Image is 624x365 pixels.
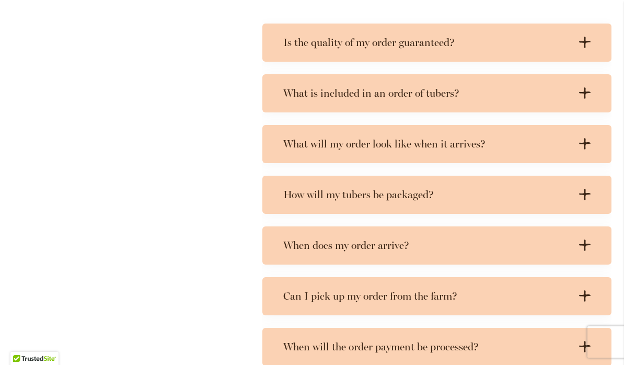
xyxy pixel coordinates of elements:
[283,188,570,201] h3: How will my tubers be packaged?
[262,125,611,163] summary: What will my order look like when it arrives?
[283,239,570,252] h3: When does my order arrive?
[262,277,611,315] summary: Can I pick up my order from the farm?
[262,176,611,214] summary: How will my tubers be packaged?
[283,36,570,49] h3: Is the quality of my order guaranteed?
[262,74,611,112] summary: What is included in an order of tubers?
[283,290,570,303] h3: Can I pick up my order from the farm?
[283,138,570,151] h3: What will my order look like when it arrives?
[262,24,611,62] summary: Is the quality of my order guaranteed?
[283,87,570,100] h3: What is included in an order of tubers?
[262,226,611,265] summary: When does my order arrive?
